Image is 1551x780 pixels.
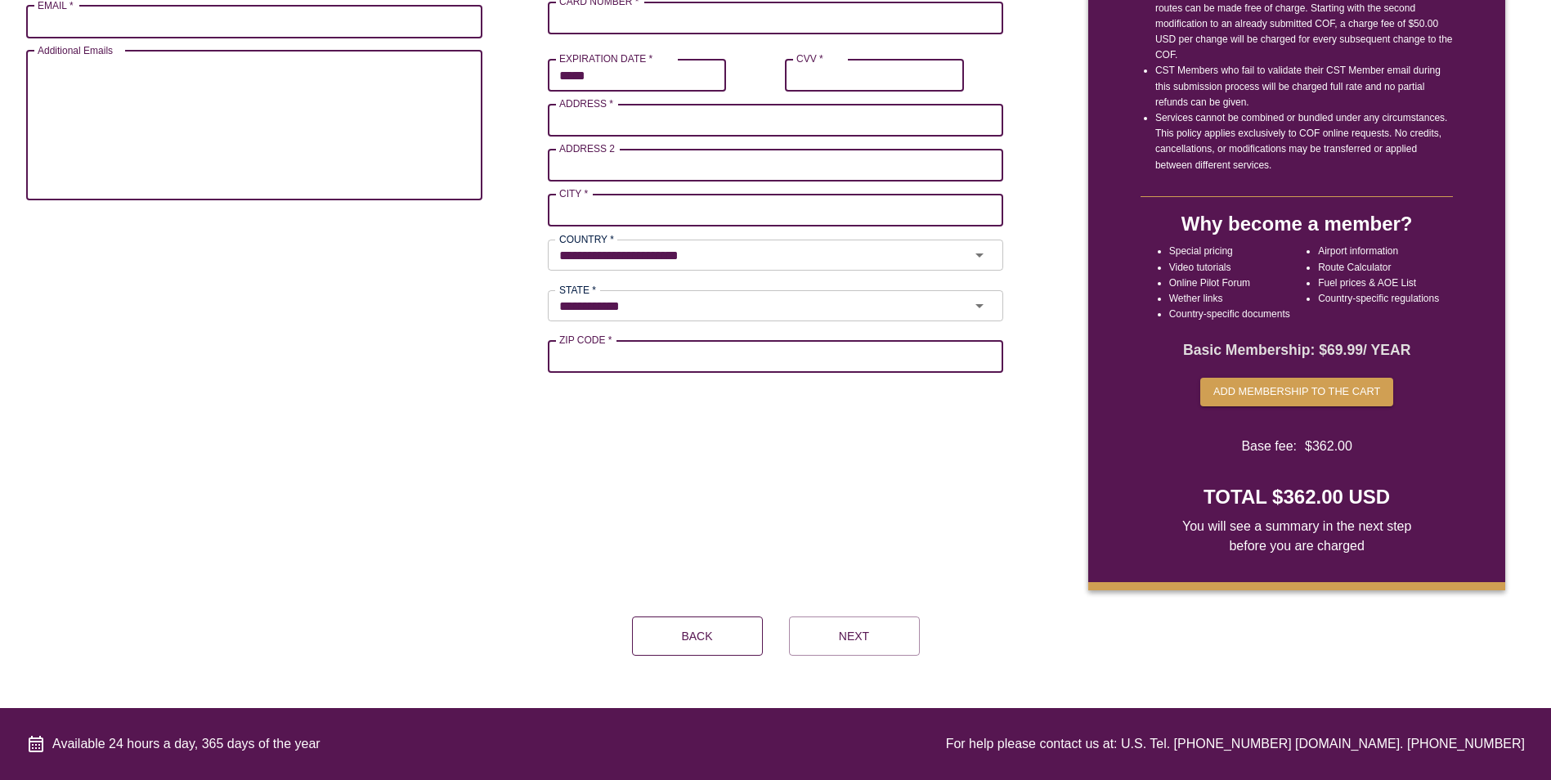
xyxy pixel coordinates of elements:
label: ZIP CODE * [559,333,612,347]
span: Base fee: [1241,437,1297,456]
li: Country-specific regulations [1318,291,1439,307]
button: Back [632,616,763,656]
li: CST Members who fail to validate their CST Member email during this submission process will be ch... [1155,63,1453,110]
button: Open [962,294,998,317]
li: Special pricing [1169,244,1290,259]
label: COUNTRY * [559,232,614,246]
span: You will see a summary in the next step before you are charged [1172,517,1422,556]
label: STATE * [559,283,596,297]
strong: Basic Membership: $ 69.99 / YEAR [1183,342,1410,358]
li: Airport information [1318,244,1439,259]
label: Additional Emails [38,43,113,57]
label: EXPIRATION DATE * [559,52,652,65]
h4: Why become a member? [1181,210,1413,238]
li: Fuel prices & AOE List [1318,276,1439,291]
button: Open [962,244,998,267]
li: Country-specific documents [1169,307,1290,322]
label: CVV * [796,52,823,65]
label: ADDRESS * [559,96,613,110]
label: ADDRESS 2 [559,141,615,155]
div: Available 24 hours a day, 365 days of the year [26,734,321,754]
p: Up to X email addresses separated by a comma [38,203,471,219]
li: Video tutorials [1169,260,1290,276]
button: Add membership to the cart [1200,378,1393,406]
li: Services cannot be combined or bundled under any circumstances. This policy applies exclusively t... [1155,110,1453,173]
button: Next [789,616,920,656]
li: Wether links [1169,291,1290,307]
li: Online Pilot Forum [1169,276,1290,291]
div: For help please contact us at: U.S. Tel. [PHONE_NUMBER] [DOMAIN_NAME]. [PHONE_NUMBER] [946,734,1525,754]
li: Route Calculator [1318,260,1439,276]
span: $ 362.00 [1305,437,1352,456]
label: CITY * [559,186,588,200]
h4: TOTAL $362.00 USD [1204,483,1390,511]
